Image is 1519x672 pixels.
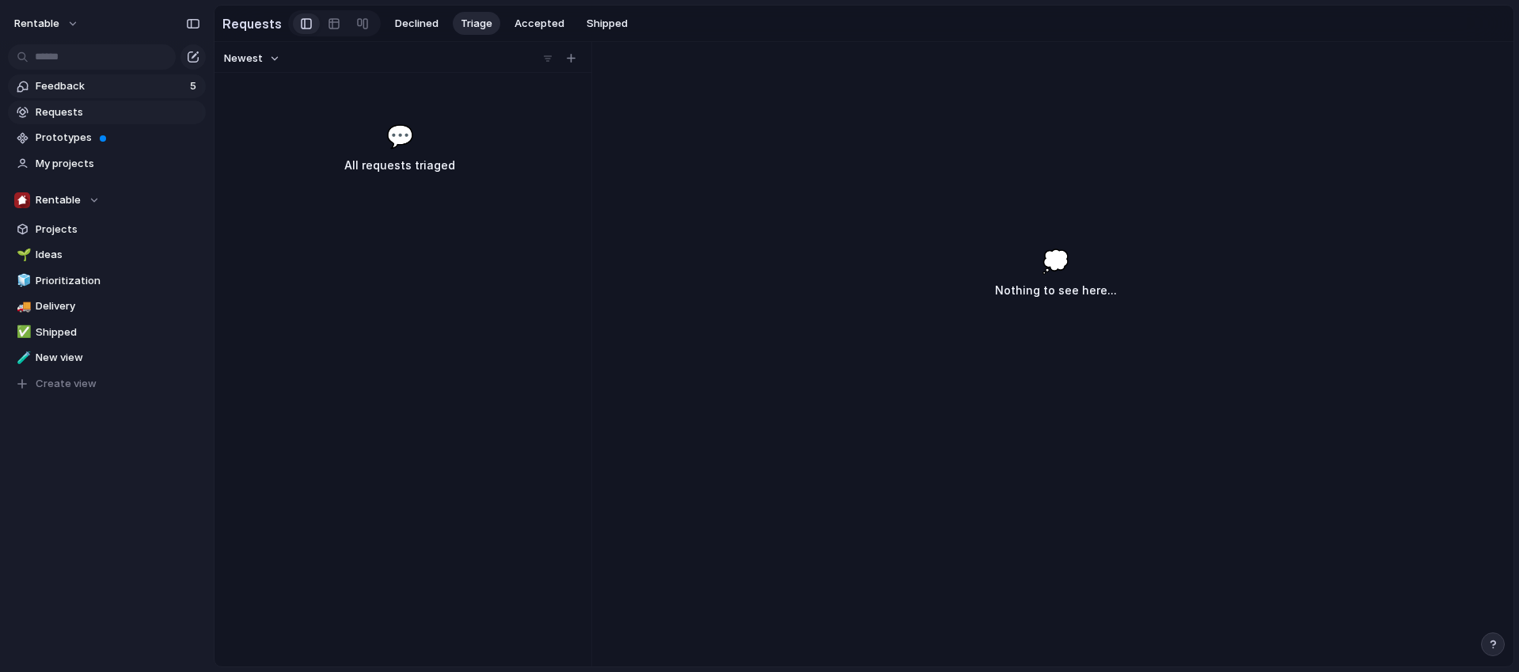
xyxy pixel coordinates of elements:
[386,120,414,153] span: 💬
[14,350,30,366] button: 🧪
[222,14,282,33] h2: Requests
[579,12,636,36] button: Shipped
[1042,245,1069,278] span: 💭
[8,126,206,150] a: Prototypes
[7,11,87,36] button: Rentable
[507,12,572,36] button: Accepted
[14,298,30,314] button: 🚚
[8,101,206,124] a: Requests
[224,51,263,66] span: Newest
[453,12,500,36] button: Triage
[515,16,564,32] span: Accepted
[14,325,30,340] button: ✅
[387,12,446,36] button: Declined
[395,16,439,32] span: Declined
[8,294,206,318] a: 🚚Delivery
[36,325,200,340] span: Shipped
[8,346,206,370] a: 🧪New view
[8,321,206,344] a: ✅Shipped
[14,16,59,32] span: Rentable
[14,247,30,263] button: 🌱
[190,78,199,94] span: 5
[36,78,185,94] span: Feedback
[36,273,200,289] span: Prioritization
[17,246,28,264] div: 🌱
[8,152,206,176] a: My projects
[36,130,200,146] span: Prototypes
[36,350,200,366] span: New view
[8,218,206,241] a: Projects
[36,298,200,314] span: Delivery
[36,104,200,120] span: Requests
[8,188,206,212] button: Rentable
[36,376,97,392] span: Create view
[461,16,492,32] span: Triage
[279,156,521,175] h3: All requests triaged
[8,269,206,293] a: 🧊Prioritization
[17,271,28,290] div: 🧊
[36,247,200,263] span: Ideas
[8,74,206,98] a: Feedback5
[8,243,206,267] a: 🌱Ideas
[222,48,283,69] button: Newest
[8,372,206,396] button: Create view
[14,273,30,289] button: 🧊
[36,222,200,237] span: Projects
[17,349,28,367] div: 🧪
[36,192,81,208] span: Rentable
[587,16,628,32] span: Shipped
[36,156,200,172] span: My projects
[17,298,28,316] div: 🚚
[17,323,28,341] div: ✅
[995,281,1117,300] h3: Nothing to see here...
